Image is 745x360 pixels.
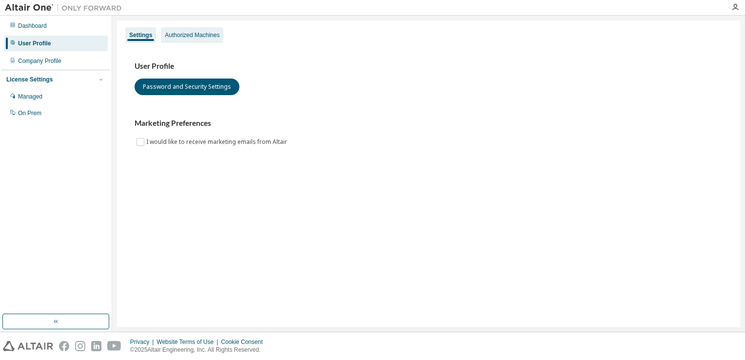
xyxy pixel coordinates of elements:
[5,3,127,13] img: Altair One
[107,341,121,351] img: youtube.svg
[221,338,268,346] div: Cookie Consent
[135,119,723,128] h3: Marketing Preferences
[18,57,61,65] div: Company Profile
[3,341,53,351] img: altair_logo.svg
[157,338,221,346] div: Website Terms of Use
[135,61,723,71] h3: User Profile
[146,136,289,148] label: I would like to receive marketing emails from Altair
[135,79,239,95] button: Password and Security Settings
[129,31,152,39] div: Settings
[6,76,53,83] div: License Settings
[18,93,42,100] div: Managed
[130,346,269,354] p: © 2025 Altair Engineering, Inc. All Rights Reserved.
[165,31,219,39] div: Authorized Machines
[18,40,51,47] div: User Profile
[75,341,85,351] img: instagram.svg
[130,338,157,346] div: Privacy
[18,22,47,30] div: Dashboard
[91,341,101,351] img: linkedin.svg
[18,109,41,117] div: On Prem
[59,341,69,351] img: facebook.svg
